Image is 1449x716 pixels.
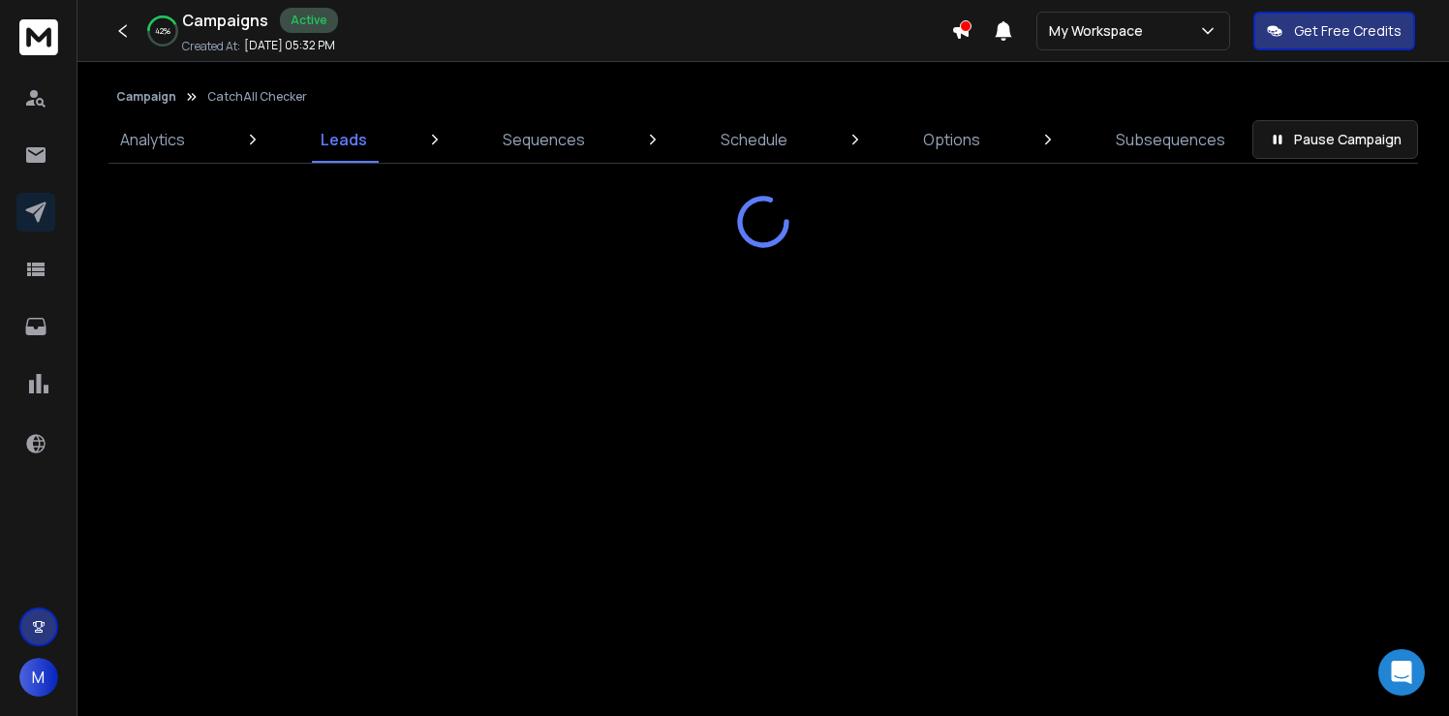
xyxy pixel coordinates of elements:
[1253,12,1415,50] button: Get Free Credits
[1252,120,1418,159] button: Pause Campaign
[1104,116,1237,163] a: Subsequences
[721,128,787,151] p: Schedule
[923,128,980,151] p: Options
[491,116,597,163] a: Sequences
[116,89,176,105] button: Campaign
[503,128,585,151] p: Sequences
[182,39,240,54] p: Created At:
[1378,649,1425,696] div: Open Intercom Messenger
[1049,21,1151,41] p: My Workspace
[19,658,58,697] button: M
[1294,21,1402,41] p: Get Free Credits
[1116,128,1225,151] p: Subsequences
[321,128,367,151] p: Leads
[309,116,379,163] a: Leads
[280,8,338,33] div: Active
[120,128,185,151] p: Analytics
[709,116,799,163] a: Schedule
[244,38,335,53] p: [DATE] 05:32 PM
[207,89,307,105] p: CatchAll Checker
[182,9,268,32] h1: Campaigns
[155,25,170,37] p: 42 %
[108,116,197,163] a: Analytics
[911,116,992,163] a: Options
